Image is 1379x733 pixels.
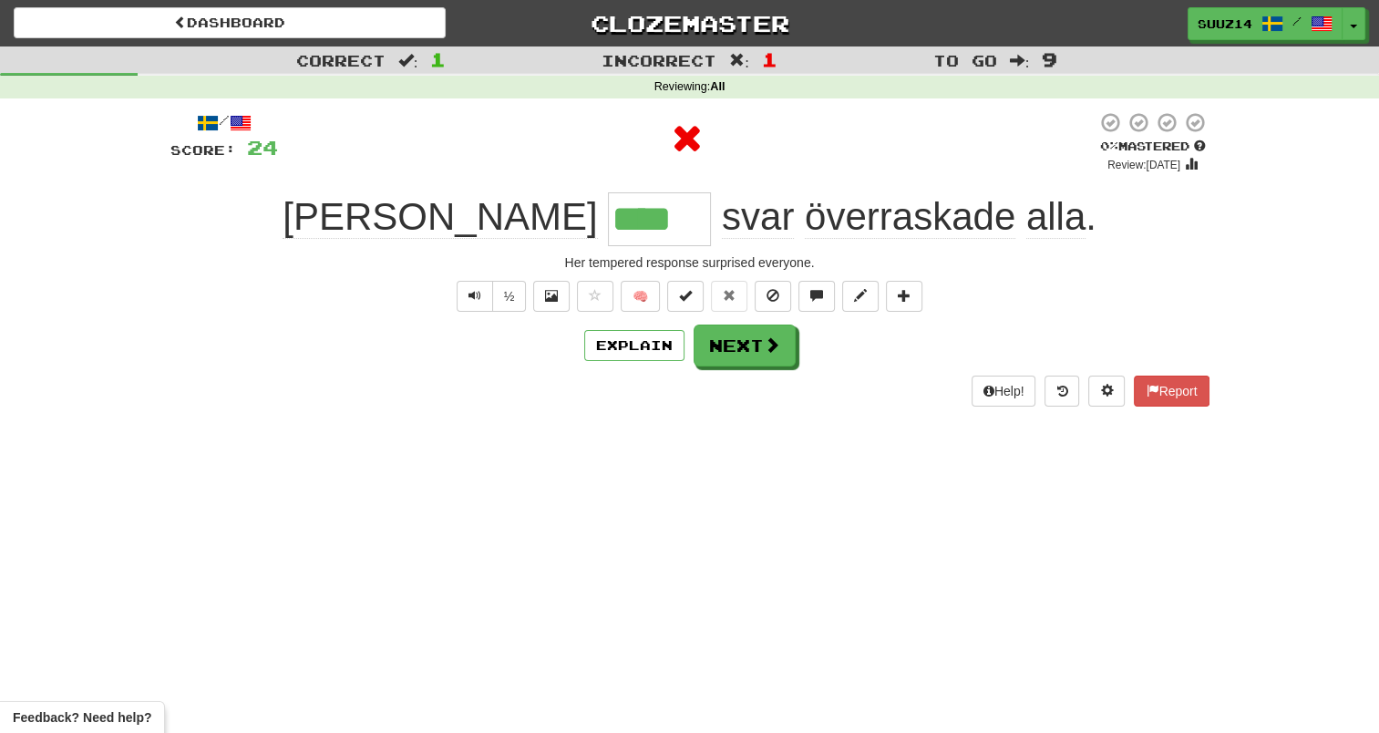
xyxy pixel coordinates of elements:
button: Ignore sentence (alt+i) [755,281,791,312]
span: : [1010,53,1030,68]
a: Clozemaster [473,7,905,39]
a: Dashboard [14,7,446,38]
span: Suuz14 [1198,15,1252,32]
div: Text-to-speech controls [453,281,527,312]
button: Round history (alt+y) [1045,376,1079,407]
span: . [711,195,1096,239]
span: 1 [430,48,446,70]
span: : [398,53,418,68]
button: Add to collection (alt+a) [886,281,922,312]
button: Play sentence audio (ctl+space) [457,281,493,312]
small: Review: [DATE] [1107,159,1180,171]
a: Suuz14 / [1188,7,1343,40]
span: 1 [762,48,777,70]
button: Report [1134,376,1209,407]
span: alla [1026,195,1086,239]
button: Next [694,325,796,366]
span: [PERSON_NAME] [283,195,597,239]
div: Her tempered response surprised everyone. [170,253,1209,272]
span: Open feedback widget [13,708,151,727]
button: Discuss sentence (alt+u) [798,281,835,312]
button: Edit sentence (alt+d) [842,281,879,312]
button: Explain [584,330,684,361]
span: To go [933,51,997,69]
button: Favorite sentence (alt+f) [577,281,613,312]
div: / [170,111,278,134]
button: ½ [492,281,527,312]
span: 0 % [1100,139,1118,153]
span: Score: [170,142,236,158]
span: Incorrect [602,51,716,69]
span: : [729,53,749,68]
span: 24 [247,136,278,159]
button: Help! [972,376,1036,407]
button: Reset to 0% Mastered (alt+r) [711,281,747,312]
span: 9 [1042,48,1057,70]
span: / [1292,15,1302,27]
span: Correct [296,51,386,69]
span: svar [722,195,794,239]
span: överraskade [805,195,1015,239]
button: 🧠 [621,281,660,312]
button: Set this sentence to 100% Mastered (alt+m) [667,281,704,312]
strong: All [710,80,725,93]
div: Mastered [1096,139,1209,155]
button: Show image (alt+x) [533,281,570,312]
